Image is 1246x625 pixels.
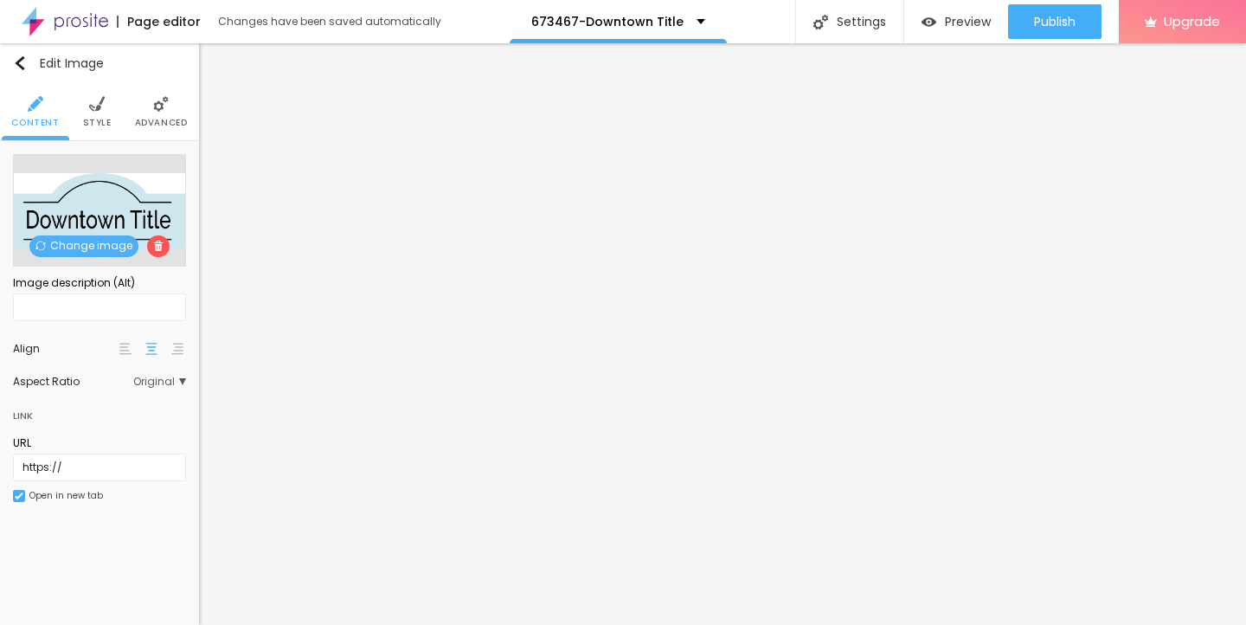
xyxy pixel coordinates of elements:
[1164,14,1220,29] span: Upgrade
[15,492,23,500] img: Icone
[153,241,164,251] img: Icone
[1008,4,1101,39] button: Publish
[35,241,46,251] img: Icone
[1034,15,1076,29] span: Publish
[11,119,59,127] span: Content
[13,56,104,70] div: Edit Image
[13,56,27,70] img: Icone
[171,343,183,355] img: paragraph-right-align.svg
[13,435,186,451] div: URL
[531,16,684,28] p: 673467-Downtown Title
[133,377,186,387] span: Original
[83,119,112,127] span: Style
[922,15,936,29] img: view-1.svg
[218,16,441,27] div: Changes have been saved automatically
[28,96,43,112] img: Icone
[199,43,1246,625] iframe: Editor
[13,275,186,291] div: Image description (Alt)
[119,343,132,355] img: paragraph-left-align.svg
[813,15,828,29] img: Icone
[29,492,103,500] div: Open in new tab
[945,15,991,29] span: Preview
[29,235,138,257] span: Change image
[153,96,169,112] img: Icone
[13,377,133,387] div: Aspect Ratio
[135,119,188,127] span: Advanced
[145,343,157,355] img: paragraph-center-align.svg
[13,396,186,427] div: Link
[117,16,201,28] div: Page editor
[904,4,1008,39] button: Preview
[13,406,33,425] div: Link
[13,344,117,354] div: Align
[89,96,105,112] img: Icone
